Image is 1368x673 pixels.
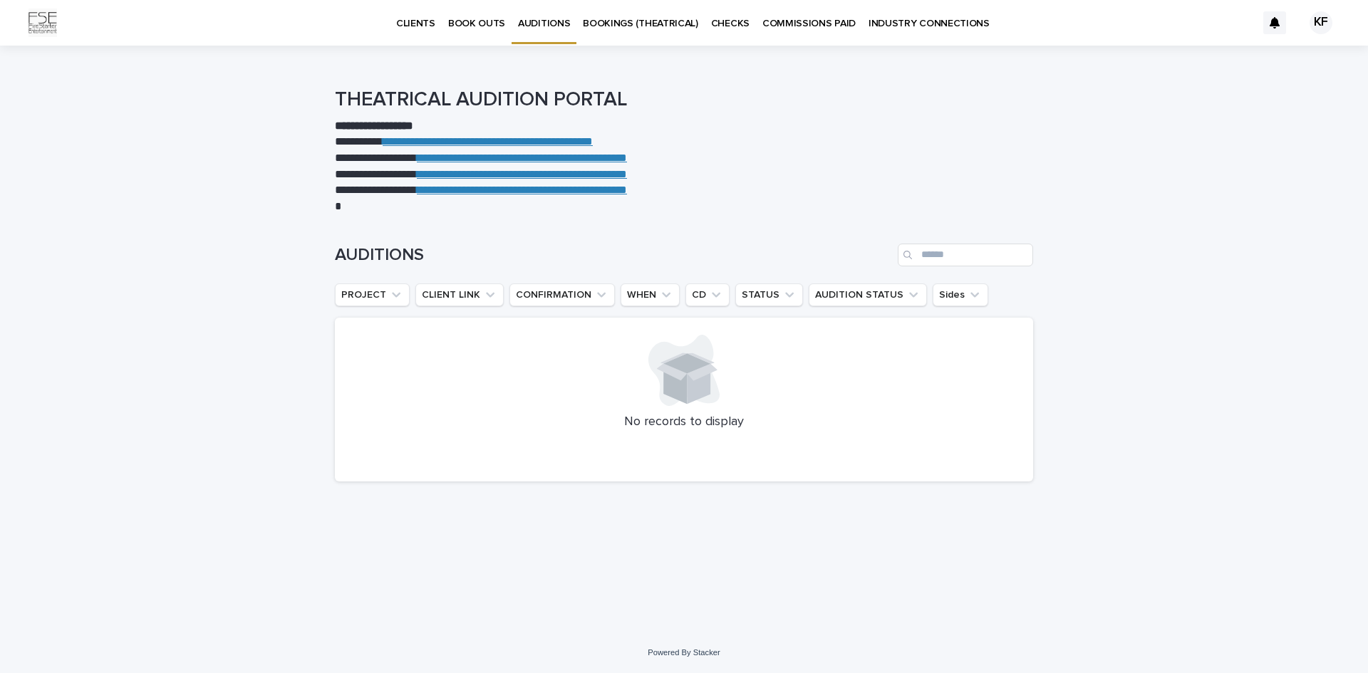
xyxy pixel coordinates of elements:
button: AUDITION STATUS [809,283,927,306]
p: No records to display [352,414,1016,430]
button: PROJECT [335,283,410,306]
button: STATUS [735,283,803,306]
button: WHEN [621,283,680,306]
div: KF [1310,11,1332,34]
button: CONFIRMATION [509,283,615,306]
button: CD [685,283,730,306]
a: Powered By Stacker [648,648,720,657]
img: Km9EesSdRbS9ajqhBzyo [28,9,57,37]
button: CLIENT LINK [415,283,504,306]
input: Search [898,244,1033,266]
button: Sides [933,283,988,306]
h1: THEATRICAL AUDITION PORTAL [335,88,1033,113]
h1: AUDITIONS [335,245,892,266]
